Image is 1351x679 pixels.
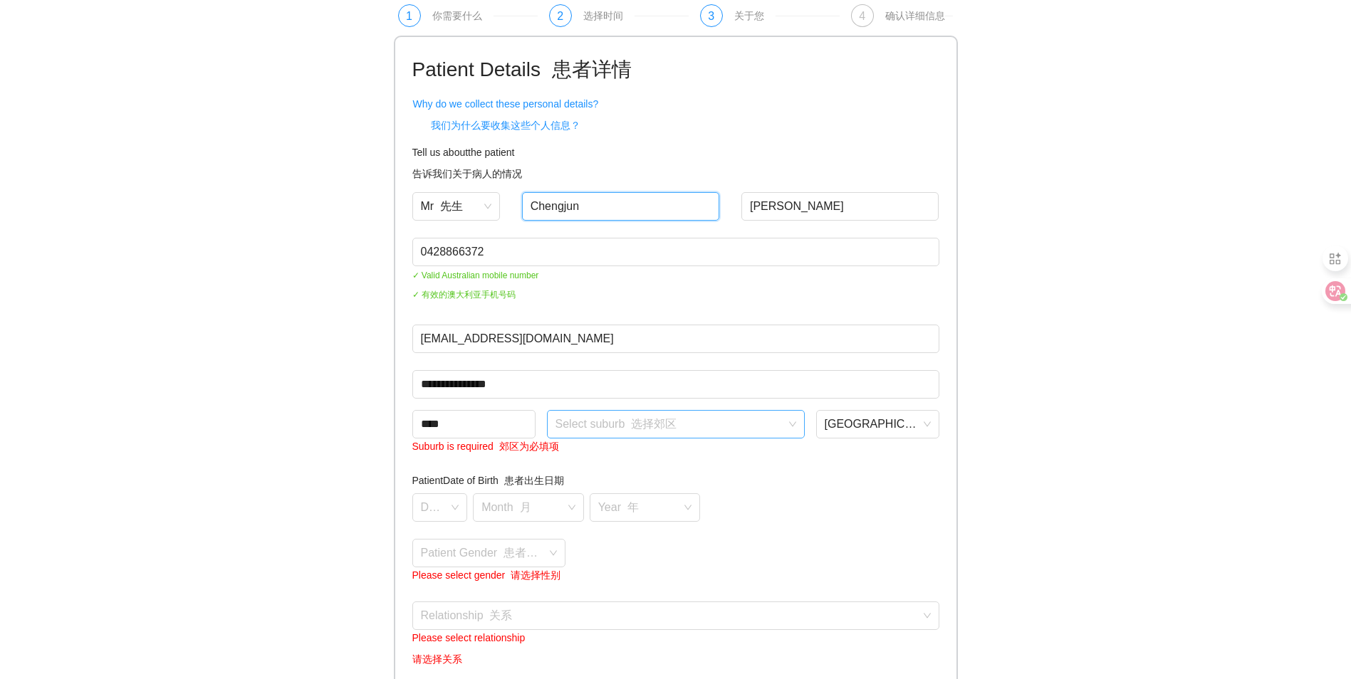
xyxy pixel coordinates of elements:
[557,10,563,22] span: 2
[432,10,482,21] div: What you Need
[412,168,522,179] font: 告诉我们关于病人的情况
[522,192,720,221] input: Patient First Name
[421,196,491,217] span: Mr
[412,473,939,488] h4: Patient Date of Birth
[511,569,560,581] font: 请选择性别
[412,567,566,583] div: Please select gender
[406,10,412,22] span: 1
[552,58,632,80] font: 患者详情
[412,269,939,307] span: ✓ Valid Australian mobile number
[412,290,516,300] font: ✓ 有效的澳大利亚手机号码
[412,630,939,673] div: Please select relationship
[412,238,939,266] input: Patient Phone Number
[412,144,939,187] h4: Tell us about the patient
[431,120,580,131] font: 我们为什么要收集这些个人信息？
[412,325,939,353] input: Patient Email Address
[440,200,463,212] font: 先生
[583,10,623,21] div: Choose Time
[708,10,714,22] span: 3
[412,54,939,85] h1: Patient Details
[859,10,865,22] span: 4
[413,96,599,139] span: Why do we collect these personal details?
[734,10,764,21] div: About You
[504,475,564,486] font: 患者出生日期
[412,95,600,118] button: Why do we collect these personal details?我们为什么要收集这些个人信息？
[825,414,931,435] span: Queensland
[412,438,939,454] div: Suburb is required
[412,653,462,665] font: 请选择关系
[885,10,945,21] div: Confirm Details
[741,192,939,221] input: Patient Last Name
[499,441,559,452] font: 郊区为必填项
